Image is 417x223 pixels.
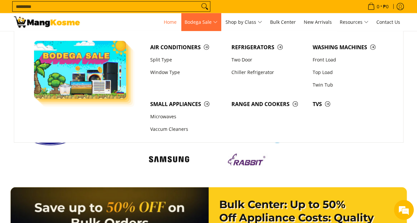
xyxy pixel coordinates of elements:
span: Shop by Class [226,18,262,26]
span: 0 [376,4,380,9]
img: Bodega Sale [34,41,126,99]
textarea: Type your message and hit 'Enter' [3,151,126,174]
button: Search [199,2,210,12]
span: Bodega Sale [185,18,218,26]
a: Shop by Class [222,13,265,31]
img: Logo samsung wordmark [146,153,192,166]
a: Logo rabbit [212,151,285,168]
a: Logo samsung wordmark [133,153,205,166]
span: Range and Cookers [231,100,306,108]
img: Logo rabbit [225,151,271,168]
span: Home [164,19,177,25]
img: Mang Kosme: Your Home Appliances Warehouse Sale Partner! [14,17,80,28]
span: Washing Machines [313,43,387,52]
div: Chat with us now [34,37,111,46]
a: Contact Us [373,13,403,31]
span: Air Conditioners [150,43,225,52]
span: Refrigerators [231,43,306,52]
a: Resources [336,13,372,31]
nav: Main Menu [87,13,403,31]
a: New Arrivals [300,13,335,31]
a: Twin Tub [309,79,391,91]
span: ₱0 [382,4,390,9]
a: Window Type [147,66,228,79]
a: Air Conditioners [147,41,228,54]
span: TVs [313,100,387,108]
a: Washing Machines [309,41,391,54]
span: • [365,3,391,10]
a: TVs [309,98,391,110]
a: Range and Cookers [228,98,309,110]
a: Home [160,13,180,31]
span: Bulk Center [270,19,296,25]
span: New Arrivals [304,19,332,25]
a: Top Load [309,66,391,79]
a: Chiller Refrigerator [228,66,309,79]
span: Small Appliances [150,100,225,108]
a: Small Appliances [147,98,228,110]
a: Microwaves [147,111,228,123]
a: Vaccum Cleaners [147,123,228,136]
a: Two Door [228,54,309,66]
a: Refrigerators [228,41,309,54]
div: Minimize live chat window [108,3,124,19]
a: Front Load [309,54,391,66]
a: Bodega Sale [181,13,221,31]
span: We're online! [38,68,91,135]
a: Bulk Center [267,13,299,31]
span: Contact Us [376,19,400,25]
span: Resources [340,18,368,26]
a: Split Type [147,54,228,66]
